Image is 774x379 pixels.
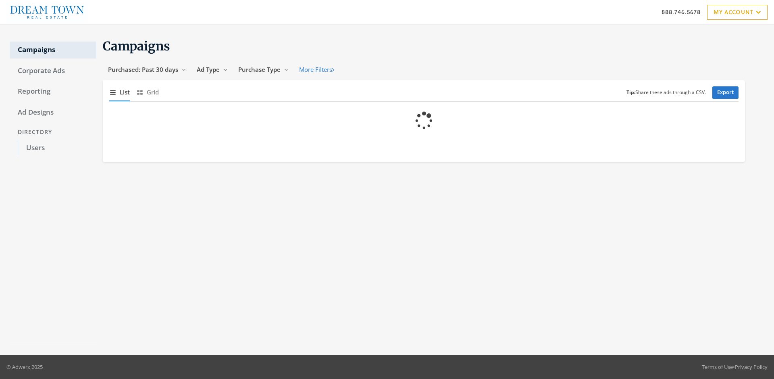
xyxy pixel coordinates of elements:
[109,84,130,101] button: List
[712,86,739,99] a: Export
[191,62,233,77] button: Ad Type
[10,42,96,59] a: Campaigns
[238,65,281,73] span: Purchase Type
[662,8,701,16] a: 888.746.5678
[147,88,159,97] span: Grid
[120,88,130,97] span: List
[702,363,768,371] div: •
[10,125,96,140] div: Directory
[294,62,339,77] button: More Filters
[10,104,96,121] a: Ad Designs
[233,62,294,77] button: Purchase Type
[18,140,96,157] a: Users
[702,363,733,371] a: Terms of Use
[103,38,170,54] span: Campaigns
[197,65,220,73] span: Ad Type
[103,62,191,77] button: Purchased: Past 30 days
[707,5,768,20] a: My Account
[735,363,768,371] a: Privacy Policy
[136,84,159,101] button: Grid
[108,65,178,73] span: Purchased: Past 30 days
[626,89,706,96] small: Share these ads through a CSV.
[6,2,88,22] img: Adwerx
[6,363,43,371] p: © Adwerx 2025
[10,63,96,80] a: Corporate Ads
[10,83,96,100] a: Reporting
[626,89,635,96] b: Tip:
